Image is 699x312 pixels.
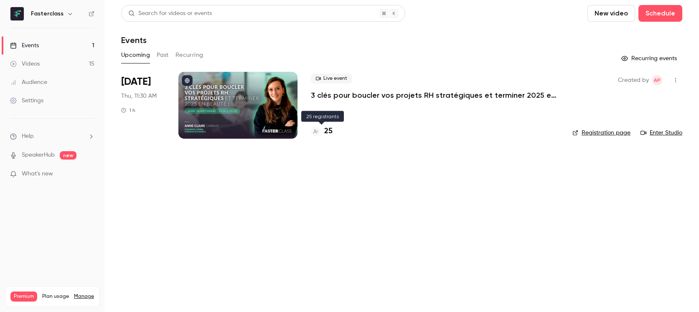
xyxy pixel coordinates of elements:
div: 1 h [121,107,135,114]
a: SpeakerHub [22,151,55,160]
button: Recurring [175,48,203,62]
h1: Events [121,35,147,45]
div: Videos [10,60,40,68]
h6: Fasterclass [31,10,64,18]
div: v 4.0.25 [23,13,41,20]
div: Mots-clés [104,53,128,59]
button: Schedule [638,5,682,22]
div: Sep 18 Thu, 11:30 AM (Europe/Paris) [121,72,165,139]
span: What's new [22,170,53,178]
span: Premium [10,292,37,302]
img: website_grey.svg [13,22,20,28]
a: Manage [74,293,94,300]
div: Settings [10,96,43,105]
div: Search for videos or events [128,9,212,18]
img: Fasterclass [10,7,24,20]
span: Help [22,132,34,141]
span: AP [654,75,661,85]
a: 3 clés pour boucler vos projets RH stratégiques et terminer 2025 en beauté ! [311,90,559,100]
span: Live event [311,74,352,84]
span: new [60,151,76,160]
span: [DATE] [121,75,151,89]
div: Events [10,41,39,50]
h4: 25 [324,126,333,137]
span: Created by [618,75,649,85]
li: help-dropdown-opener [10,132,94,141]
button: Recurring events [618,52,682,65]
img: tab_domain_overview_orange.svg [34,53,41,59]
img: logo_orange.svg [13,13,20,20]
a: Enter Studio [641,129,682,137]
button: Upcoming [121,48,150,62]
a: 25 [311,126,333,137]
div: Domaine [43,53,64,59]
span: Plan usage [42,293,69,300]
img: tab_keywords_by_traffic_grey.svg [95,53,102,59]
button: New video [587,5,635,22]
div: Audience [10,78,47,86]
a: Registration page [572,129,630,137]
span: Amory Panné [652,75,662,85]
span: Thu, 11:30 AM [121,92,157,100]
button: Past [157,48,169,62]
div: Domaine: [DOMAIN_NAME] [22,22,94,28]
